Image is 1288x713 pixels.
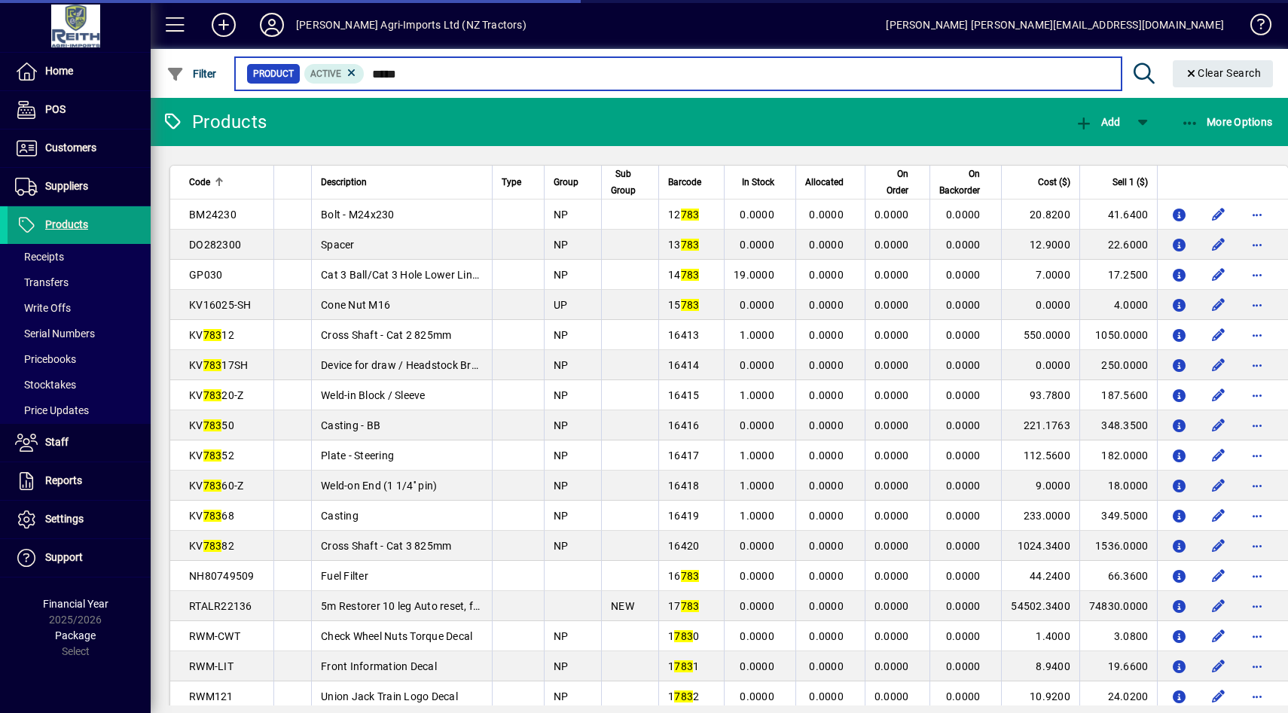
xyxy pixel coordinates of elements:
button: Edit [1206,564,1230,588]
span: 0.0000 [809,510,844,522]
button: More options [1245,534,1269,558]
span: 0.0000 [740,299,774,311]
span: NP [554,329,569,341]
span: 0.0000 [946,449,981,462]
span: 0.0000 [809,600,844,612]
div: Group [554,174,592,190]
span: 0.0000 [946,239,981,251]
em: 783 [203,480,222,492]
span: 0.0000 [809,359,844,371]
span: 1.0000 [740,329,774,341]
span: KV 50 [189,419,234,431]
span: Bolt - M24x230 [321,209,395,221]
span: 0.0000 [740,690,774,702]
span: 0.0000 [874,299,909,311]
span: 0.0000 [809,299,844,311]
span: 0.0000 [809,570,844,582]
span: 1 2 [668,690,699,702]
em: 783 [674,660,693,672]
span: 0.0000 [946,570,981,582]
em: 783 [203,419,222,431]
div: [PERSON_NAME] Agri-Imports Ltd (NZ Tractors) [296,13,526,37]
a: Serial Numbers [8,321,151,346]
td: 250.0000 [1079,350,1158,380]
span: 0.0000 [946,630,981,642]
span: 0.0000 [946,269,981,281]
td: 22.6000 [1079,230,1158,260]
button: Edit [1206,323,1230,347]
span: NH80749509 [189,570,255,582]
span: Products [45,218,88,230]
span: POS [45,103,66,115]
span: Fuel Filter [321,570,368,582]
span: 0.0000 [946,329,981,341]
td: 24.0200 [1079,681,1158,711]
span: Customers [45,142,96,154]
span: 0.0000 [946,359,981,371]
a: Write Offs [8,295,151,321]
em: 783 [681,299,700,311]
td: 349.5000 [1079,501,1158,531]
em: 783 [681,600,700,612]
span: 0.0000 [809,239,844,251]
span: NP [554,480,569,492]
span: 0.0000 [740,570,774,582]
span: 0.0000 [874,480,909,492]
button: More options [1245,203,1269,227]
button: Profile [248,11,296,38]
button: Edit [1206,594,1230,618]
span: 0.0000 [740,660,774,672]
span: Price Updates [15,404,89,416]
span: 0.0000 [874,329,909,341]
span: 19.0000 [734,269,774,281]
span: KV 12 [189,329,234,341]
span: NP [554,239,569,251]
span: Pricebooks [15,353,76,365]
span: 1.0000 [740,480,774,492]
a: Settings [8,501,151,538]
span: 0.0000 [946,690,981,702]
span: RTALR22136 [189,600,252,612]
button: More options [1245,474,1269,498]
span: 0.0000 [809,480,844,492]
span: Device for draw / Headstock Bracket [321,359,498,371]
span: 0.0000 [946,540,981,552]
button: Edit [1206,684,1230,708]
span: 0.0000 [809,449,844,462]
button: Edit [1206,474,1230,498]
span: 0.0000 [874,389,909,401]
td: 7.0000 [1001,260,1079,290]
div: Products [162,110,267,134]
td: 17.2500 [1079,260,1158,290]
td: 9.0000 [1001,471,1079,501]
span: 0.0000 [874,660,909,672]
button: More options [1245,383,1269,407]
div: Code [189,174,264,190]
span: 5m Restorer 10 leg Auto reset, folding, rear linkage, [MEDICAL_DATA] system [321,600,689,612]
span: 0.0000 [740,209,774,221]
span: 0.0000 [740,630,774,642]
td: 187.5600 [1079,380,1158,410]
span: 0.0000 [740,359,774,371]
span: 0.0000 [874,510,909,522]
span: 0.0000 [740,540,774,552]
span: 12 [668,209,699,221]
button: More options [1245,233,1269,257]
span: 0.0000 [874,359,909,371]
span: 1.0000 [740,389,774,401]
span: Support [45,551,83,563]
span: Code [189,174,210,190]
a: Knowledge Base [1239,3,1269,52]
span: 16419 [668,510,699,522]
span: 0.0000 [874,570,909,582]
a: Reports [8,462,151,500]
em: 783 [203,540,222,552]
span: Stocktakes [15,379,76,391]
em: 783 [674,630,693,642]
button: Edit [1206,353,1230,377]
td: 8.9400 [1001,651,1079,681]
em: 783 [681,570,700,582]
span: NEW [611,600,634,612]
span: 0.0000 [874,239,909,251]
a: Customers [8,129,151,167]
